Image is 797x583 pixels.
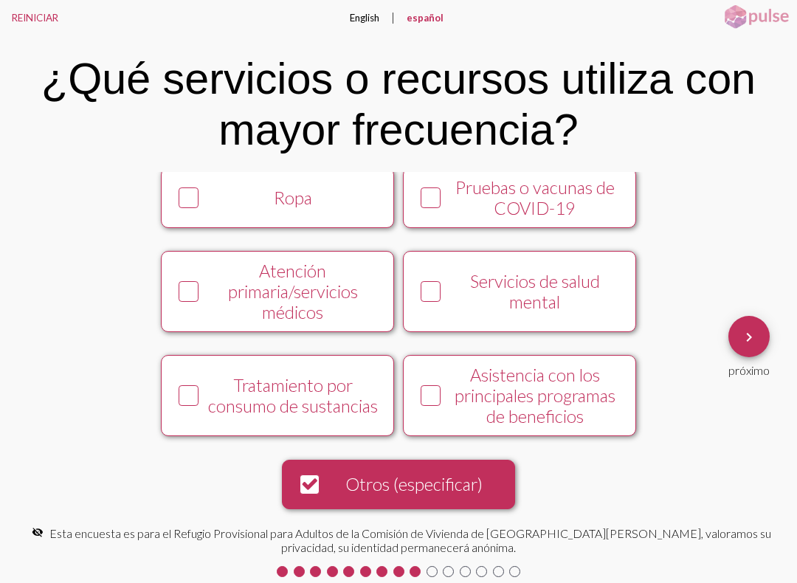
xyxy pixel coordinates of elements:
button: Servicios de salud mental [403,251,636,332]
button: Tratamiento por consumo de sustancias [161,355,394,436]
span: Esta encuesta es para el Refugio Provisional para Adultos de la Comisión de Vivienda de [GEOGRAPH... [49,526,771,554]
button: Otros (especificar) [282,460,515,509]
div: Ropa [204,187,382,208]
img: pulsehorizontalsmall.png [720,4,793,30]
mat-icon: visibility_off [32,526,44,538]
div: Otros (especificar) [325,474,503,494]
button: Ropa [161,168,394,228]
button: Next Question [728,316,770,357]
div: Asistencia con los principales programas de beneficios [446,365,624,427]
div: Tratamiento por consumo de sustancias [204,375,382,416]
button: Asistencia con los principales programas de beneficios [403,355,636,436]
div: Atención primaria/servicios médicos [204,261,382,322]
div: Pruebas o vacunas de COVID-19 [446,177,624,218]
mat-icon: Next Question [740,328,758,346]
div: ¿Qué servicios o recursos utiliza con mayor frecuencia? [18,53,780,155]
button: Pruebas o vacunas de COVID-19 [403,168,636,228]
div: Servicios de salud mental [446,271,624,312]
button: Atención primaria/servicios médicos [161,251,394,332]
div: próximo [728,357,770,377]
